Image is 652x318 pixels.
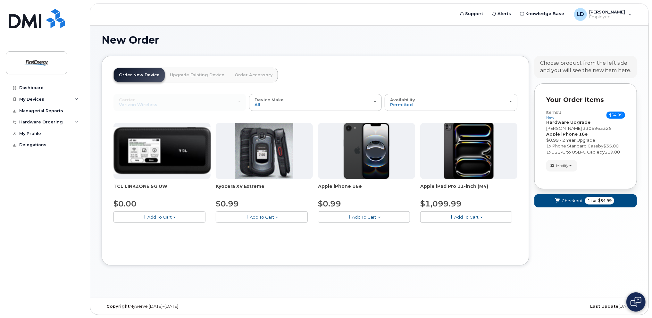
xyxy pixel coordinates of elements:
span: Availability [390,97,415,102]
button: Add To Cart [420,211,512,222]
h1: New Order [102,34,637,46]
span: Add To Cart [147,214,172,220]
img: ipad_pro_11_m4.png [444,123,494,179]
span: USB-C to USB-C Cable [551,149,599,155]
strong: Hardware Upgrade [546,120,590,125]
img: iphone16e.png [344,123,390,179]
span: $1,099.99 [420,199,462,208]
span: #1 [556,110,562,115]
p: Your Order Items [546,95,625,105]
a: Order Accessory [230,68,278,82]
span: $0.00 [113,199,137,208]
strong: Copyright [106,304,130,309]
div: Choose product from the left side and you will see the new item here. [540,60,631,74]
div: [DATE] [458,304,637,309]
div: Kyocera XV Extreme [216,183,313,196]
span: Checkout [562,198,582,204]
span: $0.99 [318,199,341,208]
div: TCL LINKZONE 5G UW [113,183,211,196]
div: MyServe [DATE]–[DATE] [102,304,280,309]
span: 1 [588,198,590,204]
button: Checkout 1 for $54.99 [534,194,637,207]
span: All [255,102,260,107]
span: 1 [546,149,549,155]
span: 3306963325 [583,126,612,131]
strong: Last Update [590,304,618,309]
span: for [590,198,598,204]
a: Order New Device [114,68,165,82]
a: Upgrade Existing Device [165,68,230,82]
img: linkzone5g.png [113,127,211,174]
button: Availability Permitted [385,94,517,111]
small: new [546,115,554,120]
img: Open chat [631,297,641,307]
button: Add To Cart [113,211,205,222]
div: Apple iPad Pro 11-inch (M4) [420,183,517,196]
button: Add To Cart [216,211,308,222]
span: Modify [556,163,569,169]
div: Apple iPhone 16e [318,183,415,196]
span: Add To Cart [454,214,479,220]
span: Add To Cart [250,214,274,220]
span: $35.00 [603,143,619,148]
span: Device Make [255,97,284,102]
span: Add To Cart [352,214,376,220]
h3: Item [546,110,562,119]
span: $54.99 [606,112,625,119]
button: Modify [546,160,577,171]
button: Add To Cart [318,211,410,222]
span: [PERSON_NAME] [546,126,582,131]
span: Permitted [390,102,413,107]
div: x by [546,143,625,149]
span: iPhone Standard Case [551,143,598,148]
strong: Apple iPhone 16e [546,131,588,137]
div: $0.99 - 2 Year Upgrade [546,137,625,143]
span: $54.99 [598,198,612,204]
div: x by [546,149,625,155]
span: $19.00 [605,149,620,155]
img: xvextreme.gif [235,123,293,179]
span: $0.99 [216,199,239,208]
button: Device Make All [249,94,382,111]
span: 1 [546,143,549,148]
